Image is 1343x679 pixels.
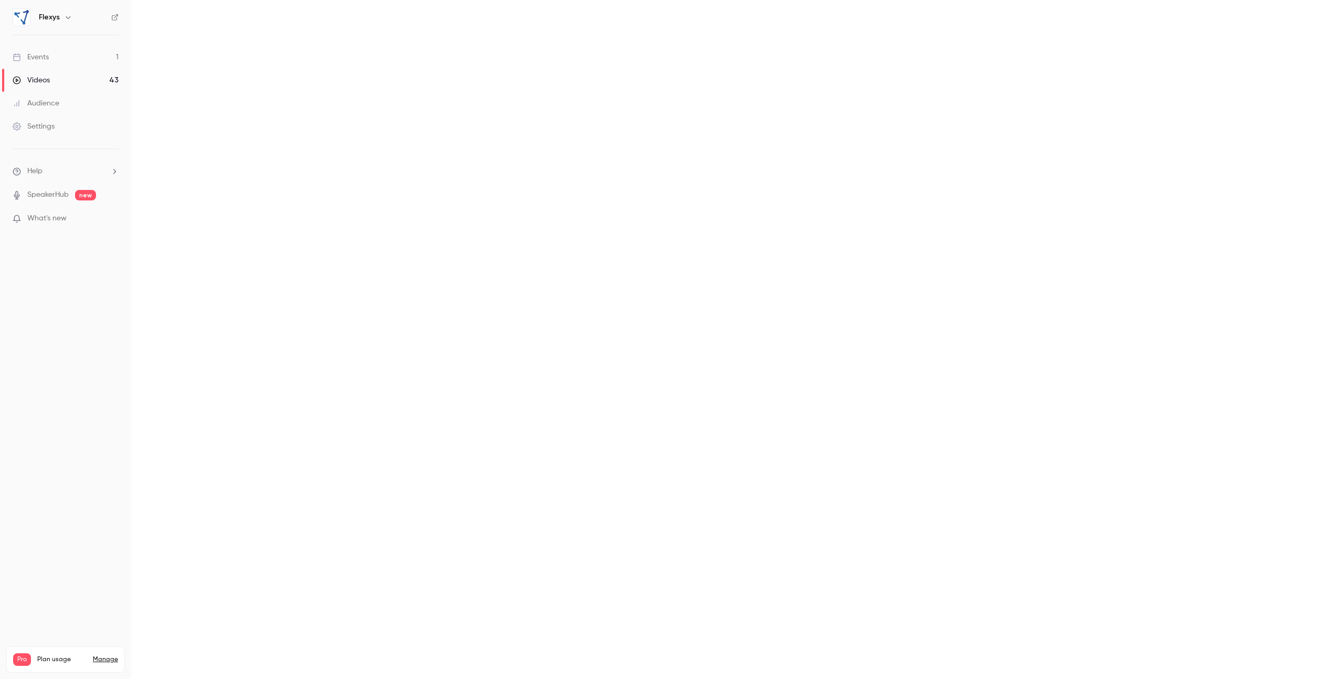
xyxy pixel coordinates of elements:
div: Settings [13,121,55,132]
iframe: Noticeable Trigger [106,214,119,224]
img: Flexys [13,9,30,26]
a: SpeakerHub [27,189,69,200]
li: help-dropdown-opener [13,166,119,177]
span: Pro [13,653,31,666]
div: Videos [13,75,50,86]
span: Plan usage [37,655,87,664]
span: What's new [27,213,67,224]
div: Events [13,52,49,62]
a: Manage [93,655,118,664]
div: Audience [13,98,59,109]
h6: Flexys [39,12,60,23]
span: Help [27,166,42,177]
span: new [75,190,96,200]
